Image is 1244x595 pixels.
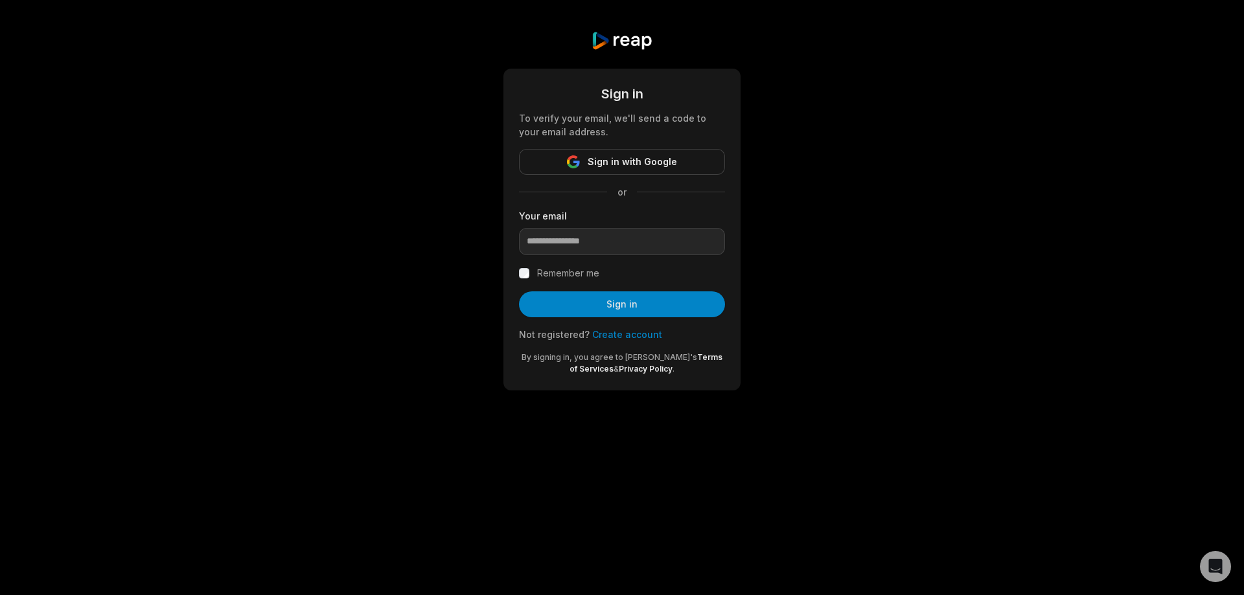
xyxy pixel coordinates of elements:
button: Sign in with Google [519,149,725,175]
label: Your email [519,209,725,223]
span: or [607,185,637,199]
a: Create account [592,329,662,340]
span: By signing in, you agree to [PERSON_NAME]'s [522,352,697,362]
a: Privacy Policy [619,364,673,374]
div: Open Intercom Messenger [1200,551,1231,582]
span: . [673,364,674,374]
button: Sign in [519,291,725,317]
div: To verify your email, we'll send a code to your email address. [519,111,725,139]
a: Terms of Services [570,352,722,374]
span: & [614,364,619,374]
div: Sign in [519,84,725,104]
img: reap [591,31,652,51]
label: Remember me [537,265,599,281]
span: Not registered? [519,329,590,340]
span: Sign in with Google [588,154,677,170]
